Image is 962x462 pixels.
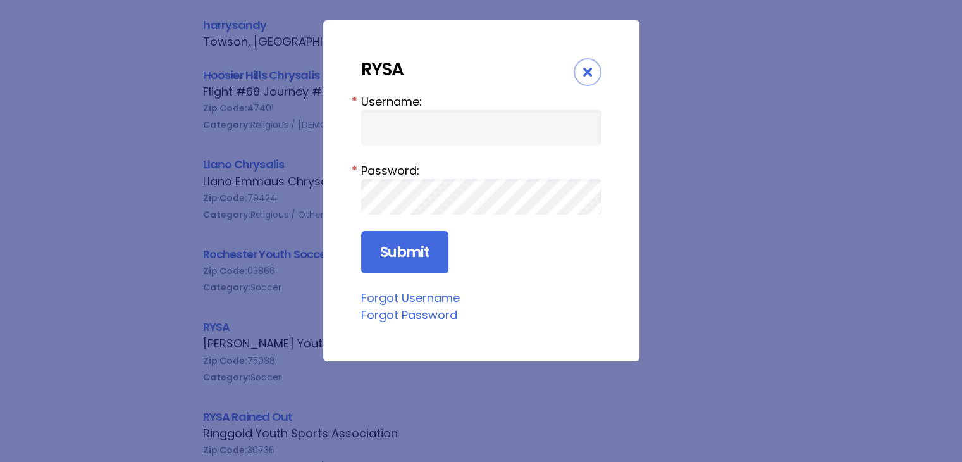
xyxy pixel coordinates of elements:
[361,307,457,323] a: Forgot Password
[361,58,574,80] div: RYSA
[361,162,601,179] label: Password:
[361,231,448,274] input: Submit
[361,290,460,306] a: Forgot Username
[574,58,601,86] div: Close
[361,93,601,110] label: Username:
